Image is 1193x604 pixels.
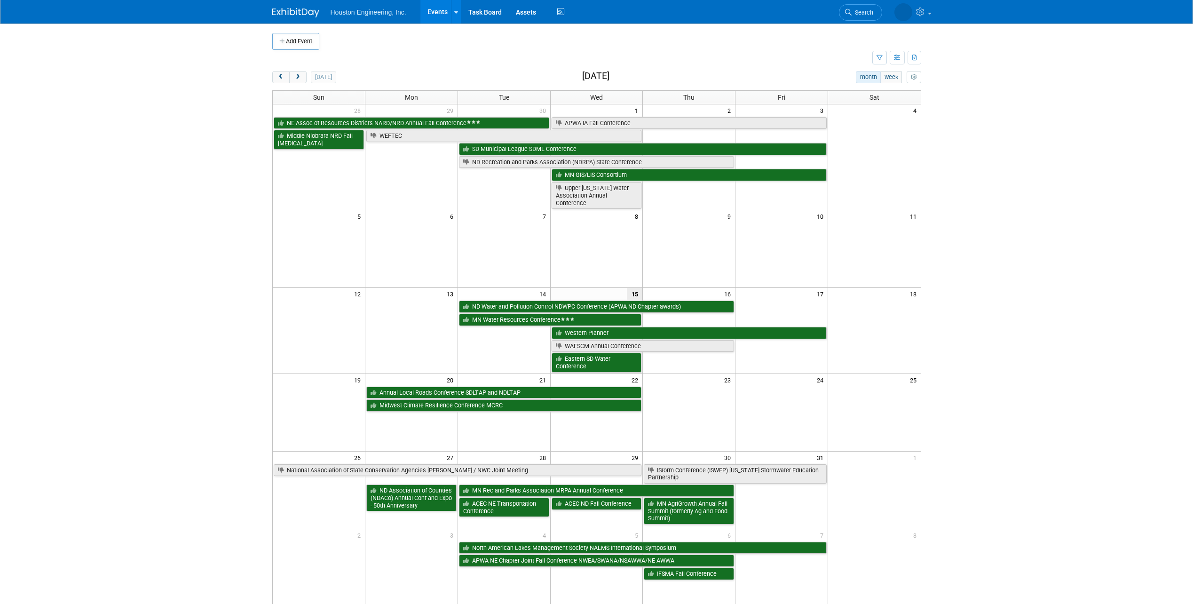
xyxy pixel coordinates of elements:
span: 26 [353,452,365,463]
button: week [880,71,902,83]
span: 17 [816,288,828,300]
span: 24 [816,374,828,386]
span: 28 [538,452,550,463]
a: MN GIS/LIS Consortium [552,169,827,181]
a: Upper [US_STATE] Water Association Annual Conference [552,182,642,209]
span: 27 [446,452,458,463]
span: 15 [627,288,642,300]
span: 20 [446,374,458,386]
a: Search [839,4,882,21]
span: 2 [356,529,365,541]
span: 10 [816,210,828,222]
span: 29 [631,452,642,463]
a: Midwest Climate Resilience Conference MCRC [366,399,642,412]
span: 2 [727,104,735,116]
a: ND Recreation and Parks Association (NDRPA) State Conference [459,156,735,168]
a: ACEC NE Transportation Conference [459,498,549,517]
a: IStorm Conference (ISWEP) [US_STATE] Stormwater Education Partnership [644,464,827,484]
button: [DATE] [311,71,336,83]
a: National Association of State Conservation Agencies [PERSON_NAME] / NWC Joint Meeting [274,464,642,477]
a: MN Rec and Parks Association MRPA Annual Conference [459,485,735,497]
a: MN AgriGrowth Annual Fall Summit (formerly Ag and Food Summit) [644,498,734,525]
span: Search [852,9,873,16]
span: 31 [816,452,828,463]
span: Houston Engineering, Inc. [331,8,406,16]
span: Fri [778,94,785,101]
span: 14 [538,288,550,300]
span: 3 [449,529,458,541]
a: Middle Niobrara NRD Fall [MEDICAL_DATA] [274,130,364,149]
a: North American Lakes Management Society NALMS International Symposium [459,542,827,554]
span: 1 [634,104,642,116]
a: Western Planner [552,327,827,339]
span: 7 [819,529,828,541]
span: 5 [634,529,642,541]
span: 13 [446,288,458,300]
span: Tue [499,94,509,101]
span: 9 [727,210,735,222]
span: 4 [912,104,921,116]
a: WEFTEC [366,130,642,142]
a: Eastern SD Water Conference [552,353,642,372]
span: 21 [538,374,550,386]
span: 3 [819,104,828,116]
a: ACEC ND Fall Conference [552,498,642,510]
button: prev [272,71,290,83]
span: 6 [727,529,735,541]
img: ExhibitDay [272,8,319,17]
a: IFSMA Fall Conference [644,568,734,580]
span: 4 [542,529,550,541]
span: Wed [590,94,603,101]
span: 19 [353,374,365,386]
span: 11 [909,210,921,222]
span: 25 [909,374,921,386]
button: month [856,71,881,83]
button: myCustomButton [907,71,921,83]
span: 12 [353,288,365,300]
span: 8 [912,529,921,541]
span: 16 [723,288,735,300]
span: 5 [356,210,365,222]
h2: [DATE] [582,71,609,81]
a: NE Assoc of Resources Districts NARD/NRD Annual Fall Conference [274,117,549,129]
span: 7 [542,210,550,222]
a: ND Water and Pollution Control NDWPC Conference (APWA ND Chapter awards) [459,301,735,313]
span: Mon [405,94,418,101]
span: 18 [909,288,921,300]
button: next [289,71,307,83]
button: Add Event [272,33,319,50]
span: 30 [538,104,550,116]
a: APWA IA Fall Conference [552,117,827,129]
span: 28 [353,104,365,116]
span: Sun [313,94,324,101]
a: Annual Local Roads Conference SDLTAP and NDLTAP [366,387,642,399]
span: 1 [912,452,921,463]
img: Heidi Joarnt [894,3,912,21]
span: 8 [634,210,642,222]
span: 30 [723,452,735,463]
span: 6 [449,210,458,222]
span: 23 [723,374,735,386]
span: Thu [683,94,695,101]
i: Personalize Calendar [911,74,917,80]
a: MN Water Resources Conference [459,314,642,326]
span: Sat [869,94,879,101]
span: 22 [631,374,642,386]
a: APWA NE Chapter Joint Fall Conference NWEA/SWANA/NSAWWA/NE AWWA [459,555,735,567]
a: WAFSCM Annual Conference [552,340,735,352]
a: SD Municipal League SDML Conference [459,143,827,155]
span: 29 [446,104,458,116]
a: ND Association of Counties (NDACo) Annual Conf and Expo - 50th Anniversary [366,485,457,511]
